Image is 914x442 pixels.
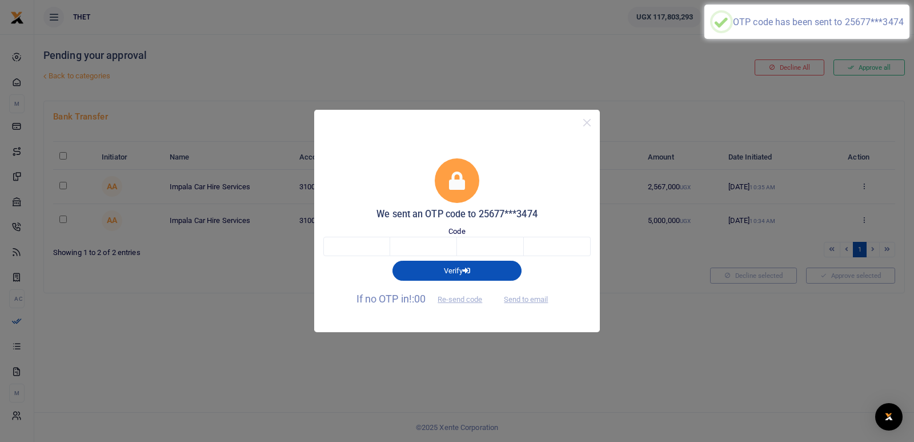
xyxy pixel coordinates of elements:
[448,226,465,237] label: Code
[733,17,904,27] div: OTP code has been sent to 25677***3474
[875,403,903,431] div: Open Intercom Messenger
[323,209,591,220] h5: We sent an OTP code to 25677***3474
[579,114,595,131] button: Close
[409,293,426,305] span: !:00
[356,293,492,305] span: If no OTP in
[392,261,522,280] button: Verify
